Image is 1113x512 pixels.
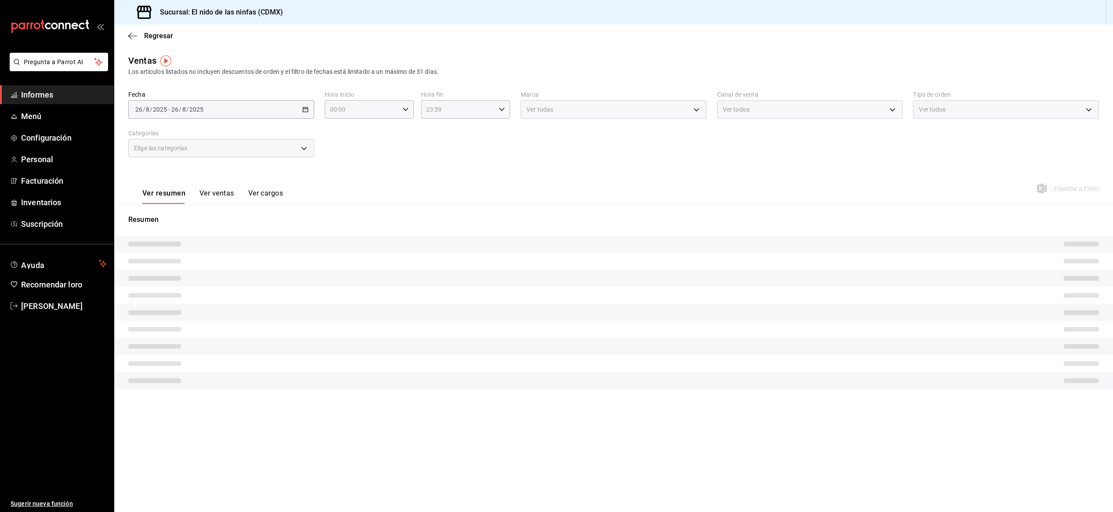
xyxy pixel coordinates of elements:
img: Tooltip marker [160,55,171,66]
p: Resumen [128,214,1099,225]
button: Ver cargos [248,189,283,204]
label: Canal de venta [717,91,903,98]
font: Sugerir nueva función [11,500,73,507]
span: / [143,106,145,113]
div: navigation tabs [142,189,283,204]
label: Categorías [128,130,314,136]
font: [PERSON_NAME] [21,301,83,311]
span: / [150,106,152,113]
input: -- [145,106,150,113]
input: -- [182,106,186,113]
button: Ver resumen [142,189,185,204]
span: Elige las categorías [134,144,188,153]
a: Pregunta a Parrot AI [6,64,108,73]
label: Fecha [128,91,314,98]
font: Suscripción [21,219,63,229]
div: Ventas [128,54,156,67]
font: Pregunta a Parrot AI [24,58,83,65]
font: Informes [21,90,53,99]
button: Regresar [128,32,173,40]
div: Los artículos listados no incluyen descuentos de orden y el filtro de fechas está limitado a un m... [128,67,1099,76]
span: Ver todos [919,105,946,114]
label: Marca [521,91,707,98]
font: Facturación [21,176,63,185]
input: -- [135,106,143,113]
input: -- [171,106,179,113]
span: - [168,106,170,113]
label: Tipo de orden [913,91,1099,98]
span: Ver todos [723,105,750,114]
span: / [179,106,181,113]
span: Ver todas [526,105,553,114]
font: Recomendar loro [21,280,82,289]
button: Ver ventas [199,189,234,204]
font: Menú [21,112,42,121]
input: ---- [189,106,204,113]
label: Hora inicio [325,91,414,98]
font: Ayuda [21,261,45,270]
label: Hora fin [421,91,510,98]
span: / [186,106,189,113]
input: ---- [152,106,167,113]
font: Personal [21,155,53,164]
font: Configuración [21,133,72,142]
font: Inventarios [21,198,61,207]
span: Regresar [144,32,173,40]
h3: Sucursal: El nido de las ninfas (CDMX) [153,7,283,18]
button: abrir_cajón_menú [97,23,104,30]
button: Pregunta a Parrot AI [10,53,108,71]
